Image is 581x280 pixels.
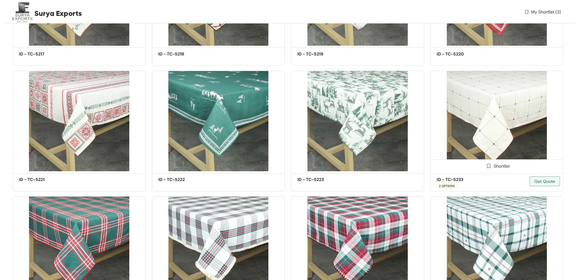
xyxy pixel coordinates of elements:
img: Shortlist [486,163,492,169]
div: Shortlist [484,163,510,168]
button: Get Quote [529,176,560,186]
h5: ID - TC-5223 [297,176,349,183]
h5: ID - TC-5220 [437,51,489,57]
span: Get Quote [534,178,555,185]
span: 2 OPTIONS [437,183,457,189]
h5: ID - TC-5217 [19,51,71,57]
h5: ID - TC-5222 [158,176,210,183]
img: Buyer Portal [13,2,32,22]
h5: ID - TC-5218 [158,51,210,57]
h5: ID - TC-5221 [19,176,71,183]
img: d0f70425-0874-4ed9-af99-2d914c8fd8a0 [13,71,146,171]
img: wishlist [524,9,529,15]
span: My Shortlist (3) [531,9,561,15]
img: 589d214c-8c94-4858-bf15-cbee451c74ba [430,71,564,171]
h5: ID - TC-5233 [437,176,489,183]
h5: ID - TC-5219 [297,51,349,57]
img: 15ef7880-7160-4a5f-a0e1-d47cef104fb3 [291,71,424,171]
span: Surya Exports [34,8,82,19]
img: f18c2bb2-5335-4733-82ab-76d1303a5a86 [152,71,285,171]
